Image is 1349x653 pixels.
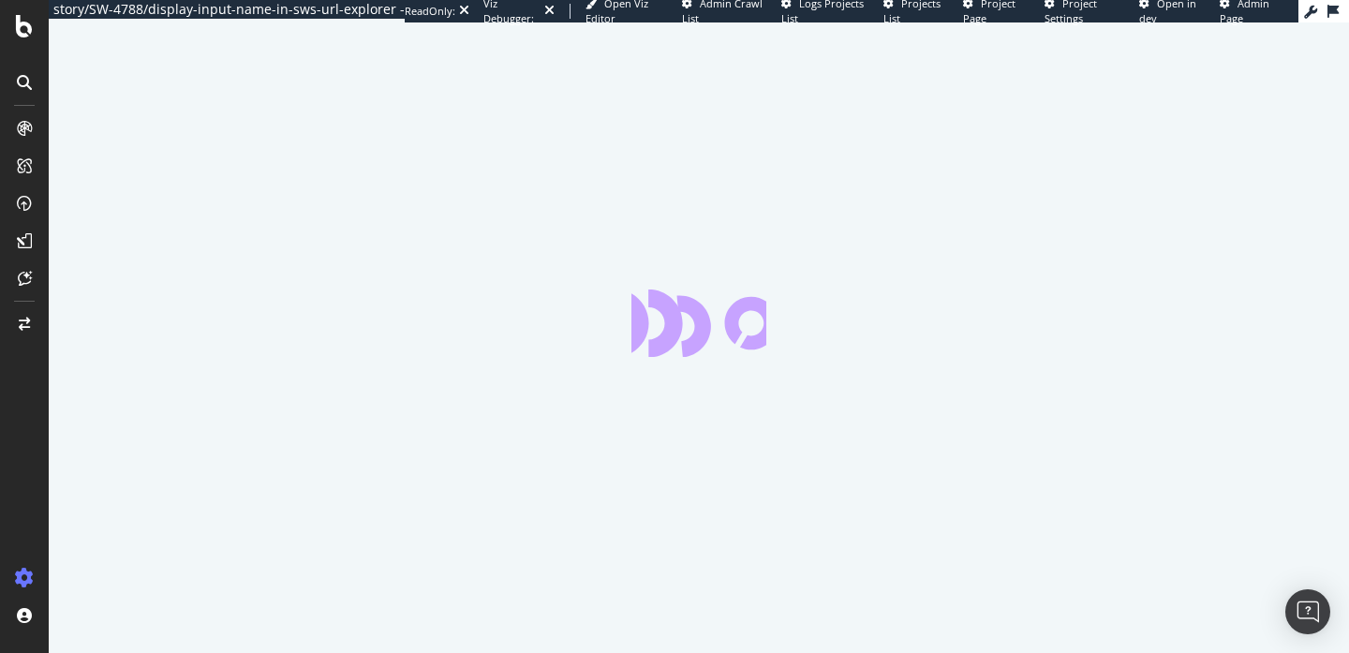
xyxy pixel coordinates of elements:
div: ReadOnly: [405,4,455,19]
div: Open Intercom Messenger [1285,589,1330,634]
div: animation [631,289,766,357]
